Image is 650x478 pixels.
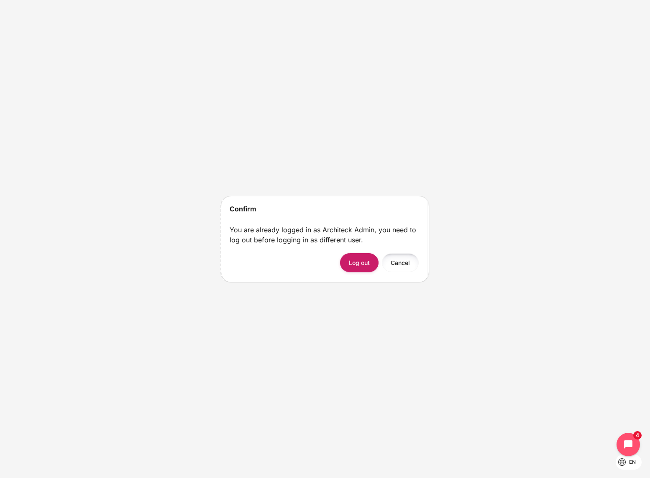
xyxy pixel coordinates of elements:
button: Log out [340,253,379,272]
h4: Confirm [230,205,256,213]
span: en [629,458,636,466]
button: Cancel [382,253,419,272]
button: Languages [616,455,642,470]
p: You are already logged in as Architeck Admin, you need to log out before logging in as different ... [230,225,420,245]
